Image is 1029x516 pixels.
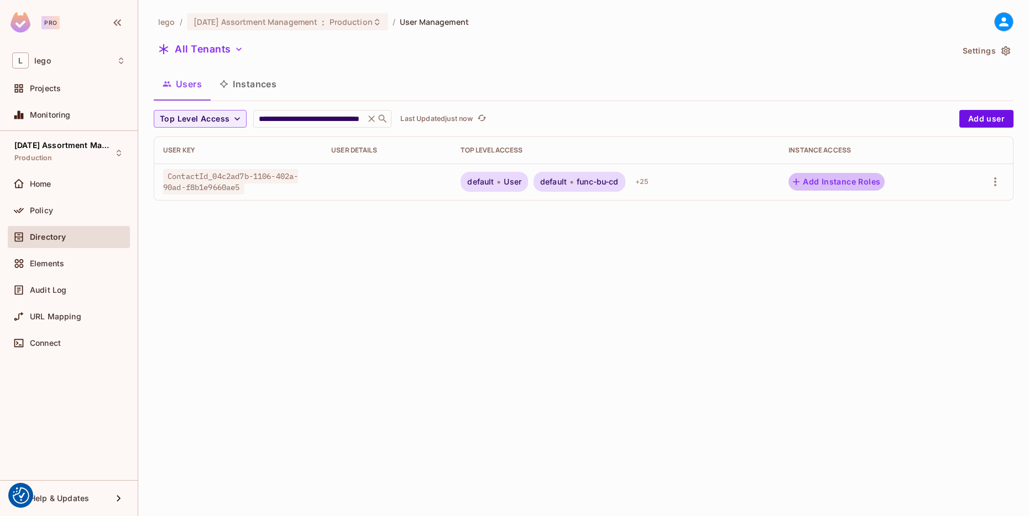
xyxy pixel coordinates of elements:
[14,141,114,150] span: [DATE] Assortment Management
[540,177,567,186] span: default
[30,339,61,347] span: Connect
[41,16,60,29] div: Pro
[154,110,247,128] button: Top Level Access
[12,52,29,69] span: L
[13,487,29,504] button: Consent Preferences
[504,177,521,186] span: User
[321,18,325,27] span: :
[30,84,61,93] span: Projects
[473,112,488,125] span: Click to refresh data
[475,112,488,125] button: refresh
[30,494,89,503] span: Help & Updates
[14,154,53,162] span: Production
[959,110,1014,128] button: Add user
[13,487,29,504] img: Revisit consent button
[160,112,229,126] span: Top Level Access
[211,70,285,98] button: Instances
[154,70,211,98] button: Users
[30,206,53,215] span: Policy
[330,17,373,27] span: Production
[30,233,66,241] span: Directory
[393,17,395,27] li: /
[158,17,175,27] span: the active workspace
[788,146,949,155] div: Instance Access
[788,173,885,191] button: Add Instance Roles
[163,146,314,155] div: User Key
[477,113,487,124] span: refresh
[180,17,182,27] li: /
[30,312,81,321] span: URL Mapping
[467,177,494,186] span: default
[30,180,51,188] span: Home
[154,40,248,58] button: All Tenants
[400,17,469,27] span: User Management
[631,173,653,191] div: + 25
[331,146,443,155] div: User Details
[30,259,64,268] span: Elements
[30,110,71,119] span: Monitoring
[577,177,619,186] span: func-bu-cd
[400,114,473,123] p: Last Updated just now
[30,286,66,294] span: Audit Log
[34,56,51,65] span: Workspace: lego
[461,146,771,155] div: Top Level Access
[11,12,30,33] img: SReyMgAAAABJRU5ErkJggg==
[958,42,1014,60] button: Settings
[194,17,318,27] span: [DATE] Assortment Management
[163,169,298,194] span: ContactId_04c2ad7b-1106-402a-90ad-f8b1e9660ae5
